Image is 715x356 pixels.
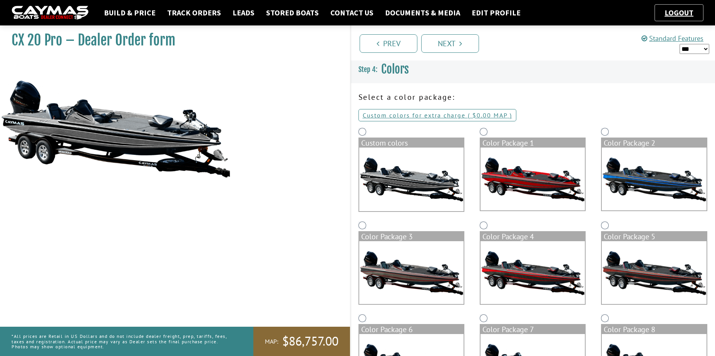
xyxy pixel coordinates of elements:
[381,8,464,18] a: Documents & Media
[661,8,697,17] a: Logout
[12,32,331,49] h1: CX 20 Pro – Dealer Order form
[327,8,377,18] a: Contact Us
[359,148,464,211] img: cx-Base-Layer.png
[359,325,464,334] div: Color Package 6
[100,8,159,18] a: Build & Price
[468,8,524,18] a: Edit Profile
[358,91,708,103] p: Select a color package:
[282,333,338,349] span: $86,757.00
[602,138,706,148] div: Color Package 2
[481,138,585,148] div: Color Package 1
[359,138,464,148] div: Custom colors
[265,338,278,346] span: MAP:
[229,8,258,18] a: Leads
[359,232,464,241] div: Color Package 3
[358,109,516,121] a: Custom colors for extra charge ( $0.00 MAP )
[602,325,706,334] div: Color Package 8
[602,148,706,210] img: color_package_323.png
[481,241,585,304] img: color_package_325.png
[12,330,236,353] p: *All prices are Retail in US Dollars and do not include dealer freight, prep, tariffs, fees, taxe...
[253,327,350,356] a: MAP:$86,757.00
[360,34,417,53] a: Prev
[472,111,507,119] span: $0.00 MAP
[359,241,464,304] img: color_package_324.png
[481,148,585,210] img: color_package_322.png
[602,232,706,241] div: Color Package 5
[481,325,585,334] div: Color Package 7
[602,241,706,304] img: color_package_326.png
[421,34,479,53] a: Next
[641,34,703,43] a: Standard Features
[163,8,225,18] a: Track Orders
[12,6,89,20] img: caymas-dealer-connect-2ed40d3bc7270c1d8d7ffb4b79bf05adc795679939227970def78ec6f6c03838.gif
[481,232,585,241] div: Color Package 4
[262,8,323,18] a: Stored Boats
